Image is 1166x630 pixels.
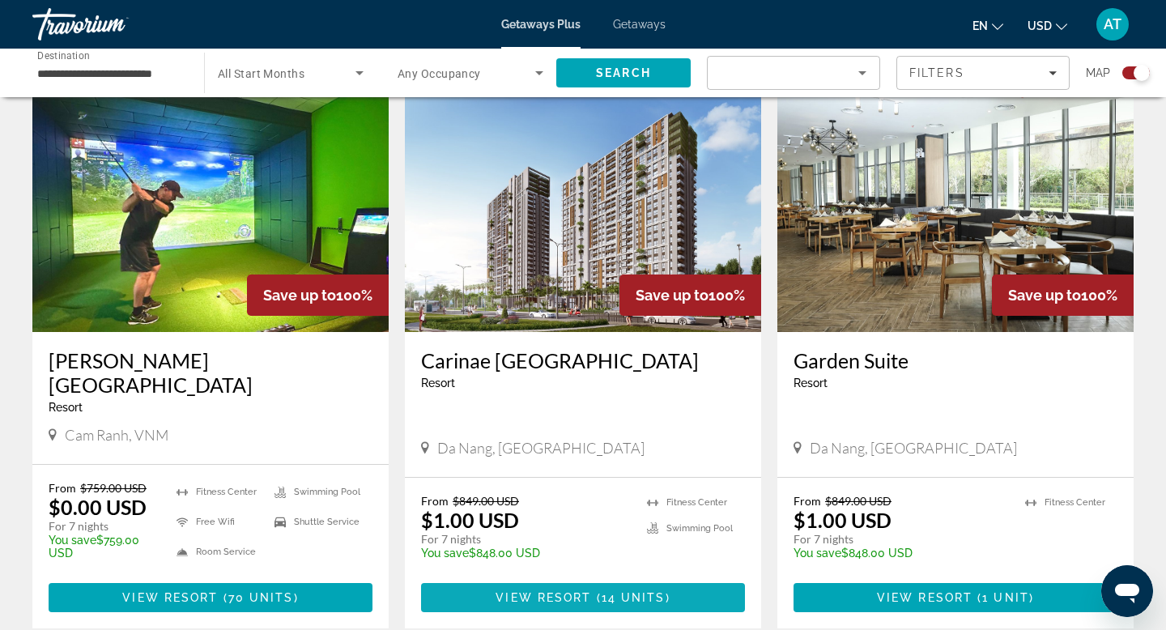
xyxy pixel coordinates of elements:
span: Destination [37,49,90,61]
a: [PERSON_NAME][GEOGRAPHIC_DATA] [49,348,372,397]
span: Da Nang, [GEOGRAPHIC_DATA] [810,439,1017,457]
span: Shuttle Service [294,517,360,527]
span: Filters [909,66,964,79]
span: en [972,19,988,32]
input: Select destination [37,64,183,83]
span: Save up to [1008,287,1081,304]
button: Search [556,58,691,87]
span: Swimming Pool [666,523,733,534]
span: ( ) [972,591,1034,604]
span: $849.00 USD [825,494,892,508]
p: $0.00 USD [49,495,147,519]
span: From [421,494,449,508]
div: 100% [247,275,389,316]
a: Garden Suite [794,348,1117,372]
a: Travorium [32,3,194,45]
span: Fitness Center [666,497,727,508]
span: USD [1028,19,1052,32]
span: From [49,481,76,495]
div: 100% [619,275,761,316]
img: Alma Resort [32,73,389,332]
span: Map [1086,62,1110,84]
span: $759.00 USD [80,481,147,495]
iframe: Button to launch messaging window [1101,565,1153,617]
span: Search [596,66,651,79]
a: Getaways [613,18,666,31]
span: Resort [49,401,83,414]
span: Swimming Pool [294,487,360,497]
mat-select: Sort by [721,63,866,83]
span: Save up to [636,287,709,304]
span: View Resort [122,591,218,604]
span: Resort [794,377,828,389]
span: From [794,494,821,508]
p: For 7 nights [421,532,631,547]
a: Getaways Plus [501,18,581,31]
span: Free Wifi [196,517,235,527]
p: $1.00 USD [794,508,892,532]
button: Filters [896,56,1070,90]
span: You save [794,547,841,560]
p: $1.00 USD [421,508,519,532]
p: For 7 nights [49,519,160,534]
a: Carinae [GEOGRAPHIC_DATA] [421,348,745,372]
span: 70 units [228,591,294,604]
img: Carinae Danang Hotel [405,73,761,332]
span: You save [421,547,469,560]
span: Fitness Center [1045,497,1105,508]
button: View Resort(14 units) [421,583,745,612]
span: Cam Ranh, VNM [65,426,168,444]
img: Garden Suite [777,73,1134,332]
button: View Resort(1 unit) [794,583,1117,612]
span: 1 unit [982,591,1029,604]
span: ( ) [591,591,670,604]
span: Da Nang, [GEOGRAPHIC_DATA] [437,439,645,457]
button: User Menu [1092,7,1134,41]
span: All Start Months [218,67,304,80]
button: Change currency [1028,14,1067,37]
div: 100% [992,275,1134,316]
span: $849.00 USD [453,494,519,508]
span: You save [49,534,96,547]
button: View Resort(70 units) [49,583,372,612]
span: View Resort [877,591,972,604]
span: ( ) [218,591,298,604]
span: Room Service [196,547,256,557]
button: Change language [972,14,1003,37]
span: View Resort [496,591,591,604]
p: $759.00 USD [49,534,160,560]
span: Save up to [263,287,336,304]
span: Fitness Center [196,487,257,497]
p: $848.00 USD [794,547,1009,560]
p: $848.00 USD [421,547,631,560]
span: Any Occupancy [398,67,481,80]
p: For 7 nights [794,532,1009,547]
span: 14 units [602,591,666,604]
span: AT [1104,16,1121,32]
span: Resort [421,377,455,389]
